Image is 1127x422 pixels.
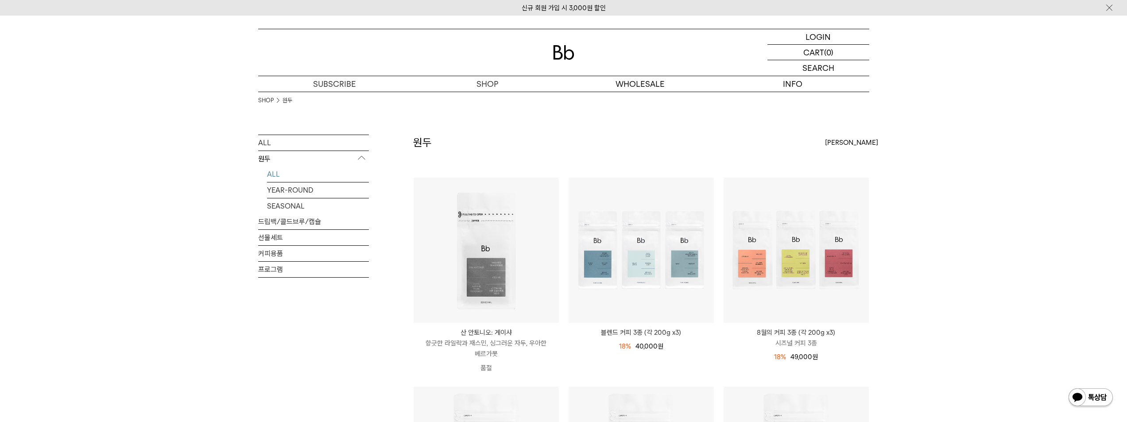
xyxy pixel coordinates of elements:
[1068,387,1114,409] img: 카카오톡 채널 1:1 채팅 버튼
[825,137,878,148] span: [PERSON_NAME]
[258,214,369,229] a: 드립백/콜드브루/캡슐
[812,353,818,361] span: 원
[258,262,369,277] a: 프로그램
[802,60,834,76] p: SEARCH
[635,342,663,350] span: 40,000
[267,182,369,198] a: YEAR-ROUND
[569,178,714,323] img: 블렌드 커피 3종 (각 200g x3)
[414,178,559,323] img: 산 안토니오: 게이샤
[414,359,559,377] p: 품절
[258,76,411,92] a: SUBSCRIBE
[283,96,292,105] a: 원두
[411,76,564,92] a: SHOP
[774,352,786,362] div: 18%
[258,230,369,245] a: 선물세트
[724,338,869,348] p: 시즈널 커피 3종
[824,45,833,60] p: (0)
[724,178,869,323] img: 8월의 커피 3종 (각 200g x3)
[724,327,869,338] p: 8월의 커피 3종 (각 200g x3)
[569,327,714,338] a: 블렌드 커피 3종 (각 200g x3)
[564,76,716,92] p: WHOLESALE
[806,29,831,44] p: LOGIN
[413,135,432,150] h2: 원두
[522,4,606,12] a: 신규 회원 가입 시 3,000원 할인
[414,338,559,359] p: 향긋한 라일락과 재스민, 싱그러운 자두, 우아한 베르가못
[258,96,274,105] a: SHOP
[553,45,574,60] img: 로고
[258,246,369,261] a: 커피용품
[790,353,818,361] span: 49,000
[619,341,631,352] div: 18%
[716,76,869,92] p: INFO
[767,45,869,60] a: CART (0)
[258,135,369,151] a: ALL
[267,198,369,214] a: SEASONAL
[414,327,559,338] p: 산 안토니오: 게이샤
[258,151,369,167] p: 원두
[767,29,869,45] a: LOGIN
[724,327,869,348] a: 8월의 커피 3종 (각 200g x3) 시즈널 커피 3종
[803,45,824,60] p: CART
[267,166,369,182] a: ALL
[414,327,559,359] a: 산 안토니오: 게이샤 향긋한 라일락과 재스민, 싱그러운 자두, 우아한 베르가못
[658,342,663,350] span: 원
